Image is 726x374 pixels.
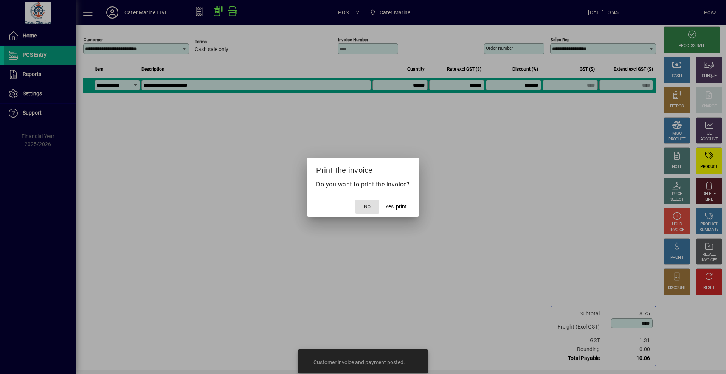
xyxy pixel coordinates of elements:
[385,203,407,211] span: Yes, print
[355,200,379,214] button: No
[316,180,410,189] p: Do you want to print the invoice?
[382,200,410,214] button: Yes, print
[364,203,371,211] span: No
[307,158,419,180] h2: Print the invoice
